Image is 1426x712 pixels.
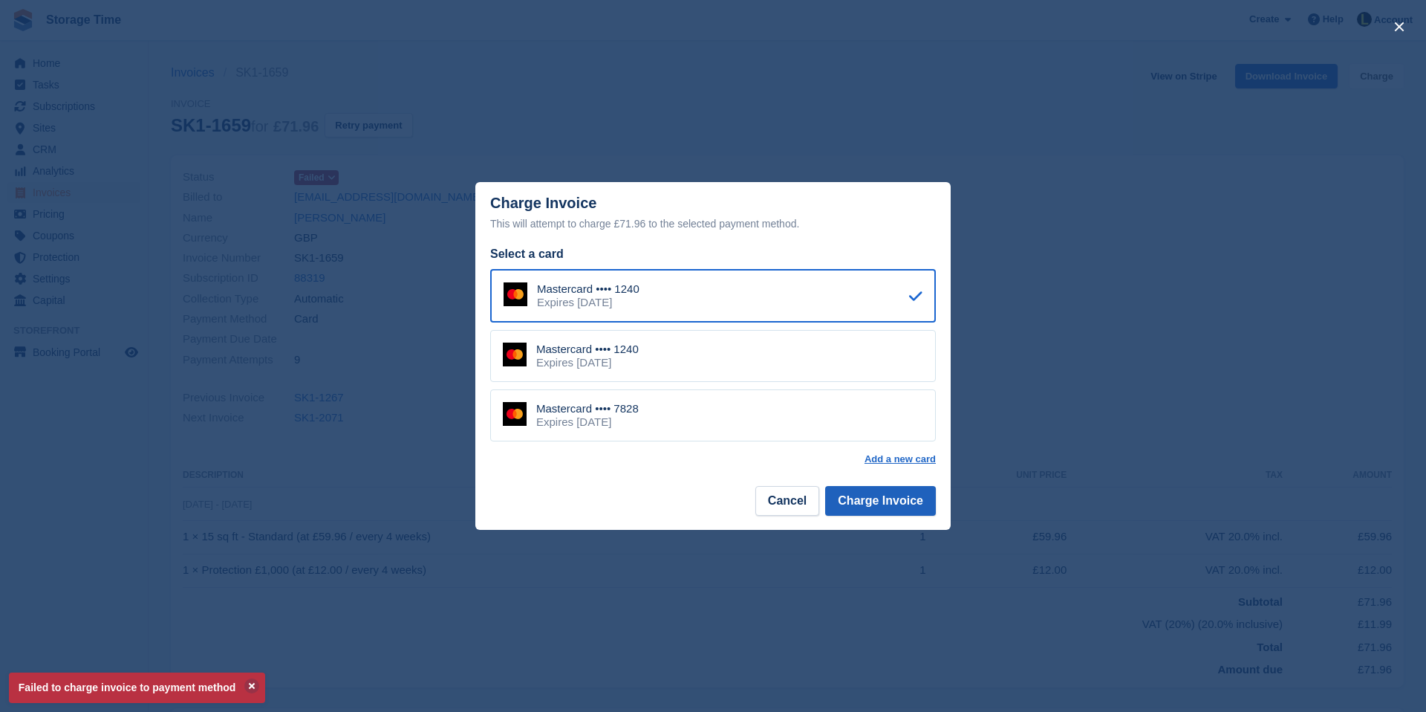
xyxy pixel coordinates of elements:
[503,343,527,366] img: Mastercard Logo
[536,356,639,369] div: Expires [DATE]
[490,195,936,233] div: Charge Invoice
[490,215,936,233] div: This will attempt to charge £71.96 to the selected payment method.
[536,402,639,415] div: Mastercard •••• 7828
[1387,15,1411,39] button: close
[536,343,639,356] div: Mastercard •••• 1240
[490,245,936,263] div: Select a card
[755,486,819,516] button: Cancel
[865,453,936,465] a: Add a new card
[9,673,265,703] p: Failed to charge invoice to payment method
[503,402,527,426] img: Mastercard Logo
[537,296,639,309] div: Expires [DATE]
[536,415,639,429] div: Expires [DATE]
[537,282,639,296] div: Mastercard •••• 1240
[825,486,936,516] button: Charge Invoice
[504,282,527,306] img: Mastercard Logo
